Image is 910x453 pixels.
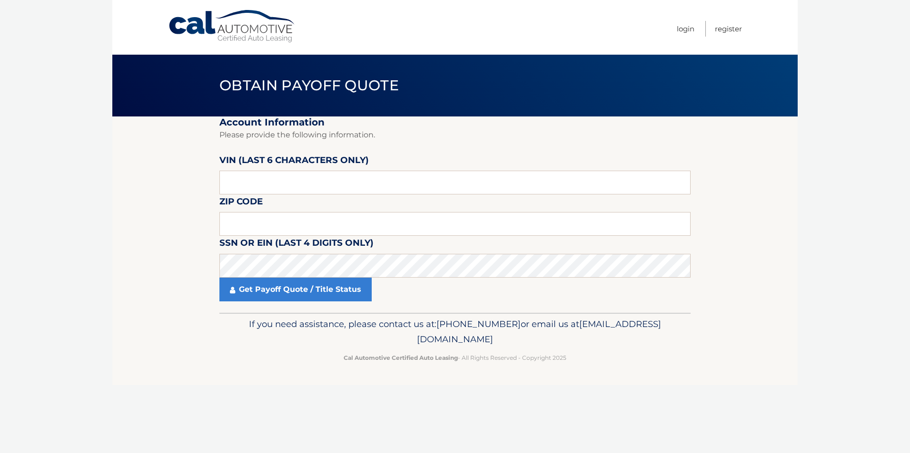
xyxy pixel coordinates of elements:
strong: Cal Automotive Certified Auto Leasing [344,354,458,361]
p: If you need assistance, please contact us at: or email us at [226,317,684,347]
a: Get Payoff Quote / Title Status [219,278,372,301]
a: Cal Automotive [168,10,297,43]
span: Obtain Payoff Quote [219,77,399,94]
label: Zip Code [219,194,263,212]
span: [PHONE_NUMBER] [436,318,521,329]
h2: Account Information [219,116,691,128]
a: Login [677,21,694,37]
label: SSN or EIN (last 4 digits only) [219,236,374,253]
p: Please provide the following information. [219,128,691,142]
label: VIN (last 6 characters only) [219,153,369,171]
p: - All Rights Reserved - Copyright 2025 [226,353,684,363]
a: Register [715,21,742,37]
